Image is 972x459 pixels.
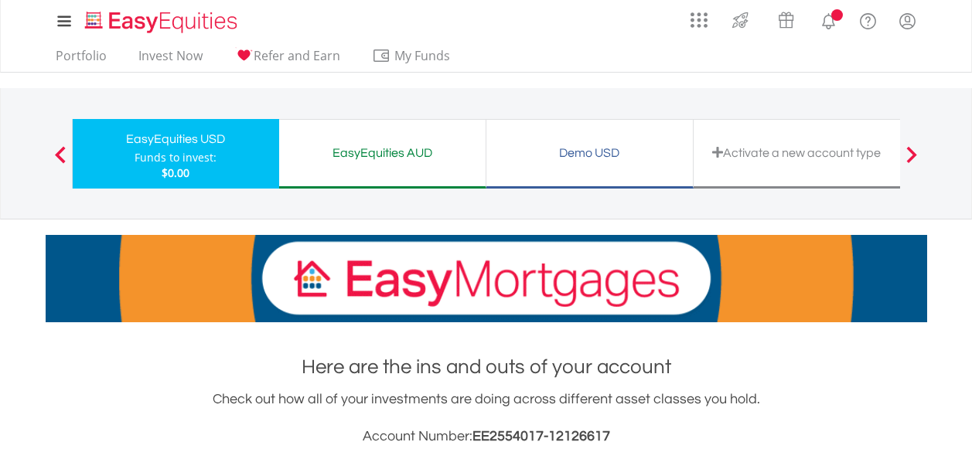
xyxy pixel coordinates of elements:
div: Demo USD [496,142,684,164]
a: AppsGrid [680,4,718,29]
div: Funds to invest: [135,150,217,165]
a: Refer and Earn [228,48,346,72]
div: Activate a new account type [703,142,891,164]
div: EasyEquities AUD [288,142,476,164]
img: thrive-v2.svg [728,8,753,32]
a: Invest Now [132,48,209,72]
img: grid-menu-icon.svg [691,12,708,29]
a: Notifications [809,4,848,35]
img: vouchers-v2.svg [773,8,799,32]
img: EasyMortage Promotion Banner [46,235,927,322]
span: My Funds [372,46,473,66]
a: FAQ's and Support [848,4,888,35]
div: Check out how all of your investments are doing across different asset classes you hold. [46,389,927,447]
h1: Here are the ins and outs of your account [46,353,927,381]
div: EasyEquities USD [82,128,270,150]
span: $0.00 [162,165,189,180]
a: Portfolio [49,48,113,72]
span: EE2554017-12126617 [472,429,610,444]
a: Home page [79,4,244,35]
img: EasyEquities_Logo.png [82,9,244,35]
span: Refer and Earn [254,47,340,64]
a: My Profile [888,4,927,38]
h3: Account Number: [46,426,927,447]
a: Vouchers [763,4,809,32]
